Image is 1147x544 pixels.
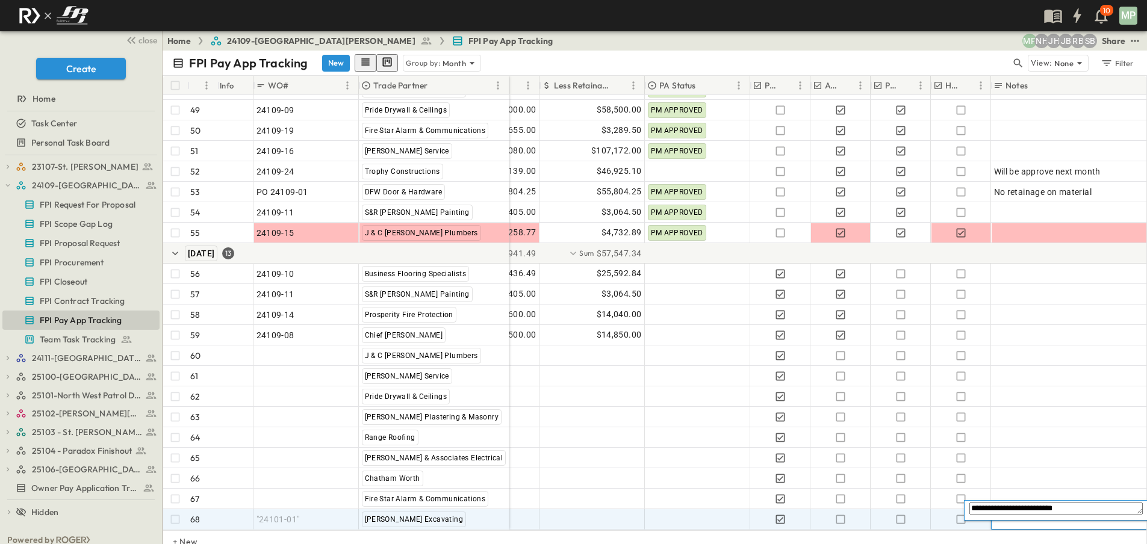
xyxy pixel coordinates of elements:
[16,350,157,366] a: 24111-[GEOGRAPHIC_DATA]
[31,137,110,149] span: Personal Task Board
[256,309,294,321] span: 24109-14
[491,103,536,117] span: $65,000.00
[2,348,160,368] div: 24111-[GEOGRAPHIC_DATA]test
[16,387,157,404] a: 25101-North West Patrol Division
[190,288,199,300] p: 57
[2,480,157,496] a: Owner Pay Application Tracking
[16,368,157,385] a: 25100-Vanguard Prep School
[40,237,120,249] span: FPI Proposal Request
[2,292,157,309] a: FPI Contract Tracking
[291,79,305,92] button: Sort
[2,157,160,176] div: 23107-St. [PERSON_NAME]test
[365,372,449,380] span: [PERSON_NAME] Service
[365,311,453,319] span: Prosperity Fire Protection
[190,350,200,362] p: 60
[496,226,536,240] span: $5,258.77
[365,290,470,298] span: S&R [PERSON_NAME] Painting
[853,78,868,93] button: Menu
[190,268,200,280] p: 56
[1006,79,1028,91] p: Notes
[974,78,988,93] button: Menu
[32,426,142,438] span: 25103 - St. [PERSON_NAME] Phase 2
[554,79,611,91] p: Less Retainage Amount
[1071,34,1085,48] div: Regina Barnett (rbarnett@fpibuilders.com)
[190,431,200,444] p: 64
[365,270,467,278] span: Business Flooring Specialists
[227,35,415,47] span: 24109-[GEOGRAPHIC_DATA][PERSON_NAME]
[904,79,917,92] button: Sort
[452,35,553,47] a: FPI Pay App Tracking
[732,78,746,93] button: Menu
[32,445,132,457] span: 25104 - Paradox Finishout
[651,147,703,155] span: PM APPROVED
[190,513,200,525] p: 68
[373,79,427,91] p: Trade Partner
[765,79,781,91] p: PE Expecting
[256,513,300,525] span: "24101-01"
[33,93,55,105] span: Home
[659,79,696,91] p: PA Status
[256,186,308,198] span: PO 24109-01
[2,214,160,233] div: FPI Scope Gap Logtest
[340,78,355,93] button: Menu
[190,227,200,239] p: 55
[2,215,157,232] a: FPI Scope Gap Log
[31,482,138,494] span: Owner Pay Application Tracking
[651,229,703,237] span: PM APPROVED
[1034,34,1049,48] div: Nila Hutcheson (nhutcheson@fpibuilders.com)
[32,352,142,364] span: 24111-[GEOGRAPHIC_DATA]
[597,328,642,342] span: $14,850.00
[190,493,199,505] p: 67
[190,186,200,198] p: 53
[597,103,642,117] span: $58,500.00
[365,106,447,114] span: Pride Drywall & Ceilings
[190,452,200,464] p: 65
[16,158,157,175] a: 23107-St. [PERSON_NAME]
[256,125,294,137] span: 24109-19
[16,461,157,478] a: 25106-St. Andrews Parking Lot
[468,35,553,47] span: FPI Pay App Tracking
[1128,34,1142,48] button: test
[496,123,536,137] span: $3,655.00
[491,328,536,342] span: $16,500.00
[192,79,205,92] button: Sort
[844,79,857,92] button: Sort
[256,145,294,157] span: 24109-16
[16,424,157,440] a: 25103 - St. [PERSON_NAME] Phase 2
[597,308,642,321] span: $14,040.00
[601,205,642,219] span: $3,064.50
[2,460,160,479] div: 25106-St. Andrews Parking Lottest
[2,404,160,423] div: 25102-Christ The Redeemer Anglican Churchtest
[256,288,294,300] span: 24109-11
[355,54,398,72] div: table view
[2,134,157,151] a: Personal Task Board
[2,291,160,311] div: FPI Contract Trackingtest
[365,392,447,401] span: Pride Drywall & Ceilings
[994,186,1092,198] span: No retainage on material
[2,253,160,272] div: FPI Procurementtest
[491,247,536,259] span: $63,941.49
[491,185,536,199] span: $55,804.25
[601,226,642,240] span: $4,732.89
[40,256,104,268] span: FPI Procurement
[2,273,157,290] a: FPI Closeout
[365,167,440,176] span: Trophy Constructions
[698,79,712,92] button: Sort
[597,185,642,199] span: $55,804.25
[217,76,253,95] div: Info
[2,386,160,405] div: 25101-North West Patrol Divisiontest
[138,34,157,46] span: close
[597,247,642,259] span: $57,547.34
[913,78,928,93] button: Menu
[491,308,536,321] span: $15,600.00
[167,35,560,47] nav: breadcrumbs
[601,123,642,137] span: $3,289.50
[365,474,420,483] span: Chatham Worth
[32,389,142,401] span: 25101-North West Patrol Division
[2,478,160,498] div: Owner Pay Application Trackingtest
[430,79,443,92] button: Sort
[651,106,703,114] span: PM APPROVED
[365,188,443,196] span: DFW Door & Hardware
[2,195,160,214] div: FPI Request For Proposaltest
[376,54,398,72] button: kanban view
